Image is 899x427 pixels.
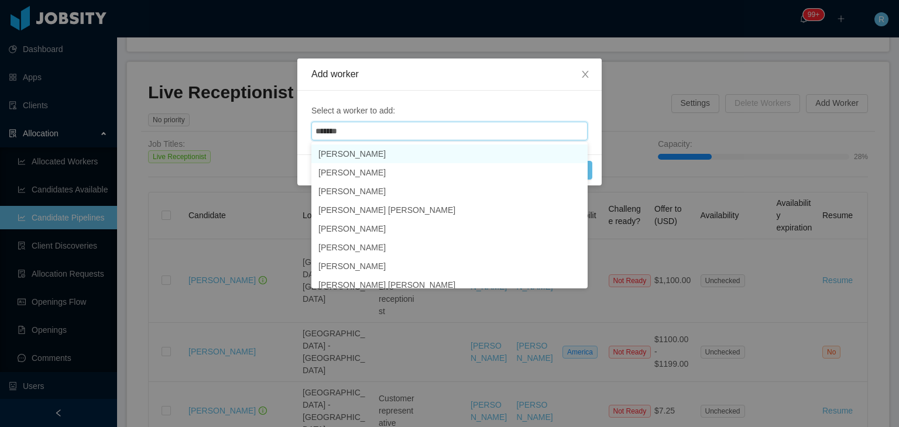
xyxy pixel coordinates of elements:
[311,144,588,163] li: [PERSON_NAME]
[311,201,588,219] li: [PERSON_NAME] [PERSON_NAME]
[574,169,581,176] i: icon: check
[311,238,588,257] li: [PERSON_NAME]
[574,150,581,157] i: icon: check
[311,276,588,294] li: [PERSON_NAME] [PERSON_NAME]
[311,163,588,182] li: [PERSON_NAME]
[574,263,581,270] i: icon: check
[574,225,581,232] i: icon: check
[574,244,581,251] i: icon: check
[574,206,581,213] i: icon: check
[311,182,588,201] li: [PERSON_NAME]
[581,70,590,79] i: icon: close
[569,58,602,91] button: Close
[311,257,588,276] li: [PERSON_NAME]
[574,281,581,288] i: icon: check
[311,68,588,81] div: Add worker
[311,105,588,117] span: Select a worker to add:
[574,188,581,195] i: icon: check
[311,219,588,238] li: [PERSON_NAME]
